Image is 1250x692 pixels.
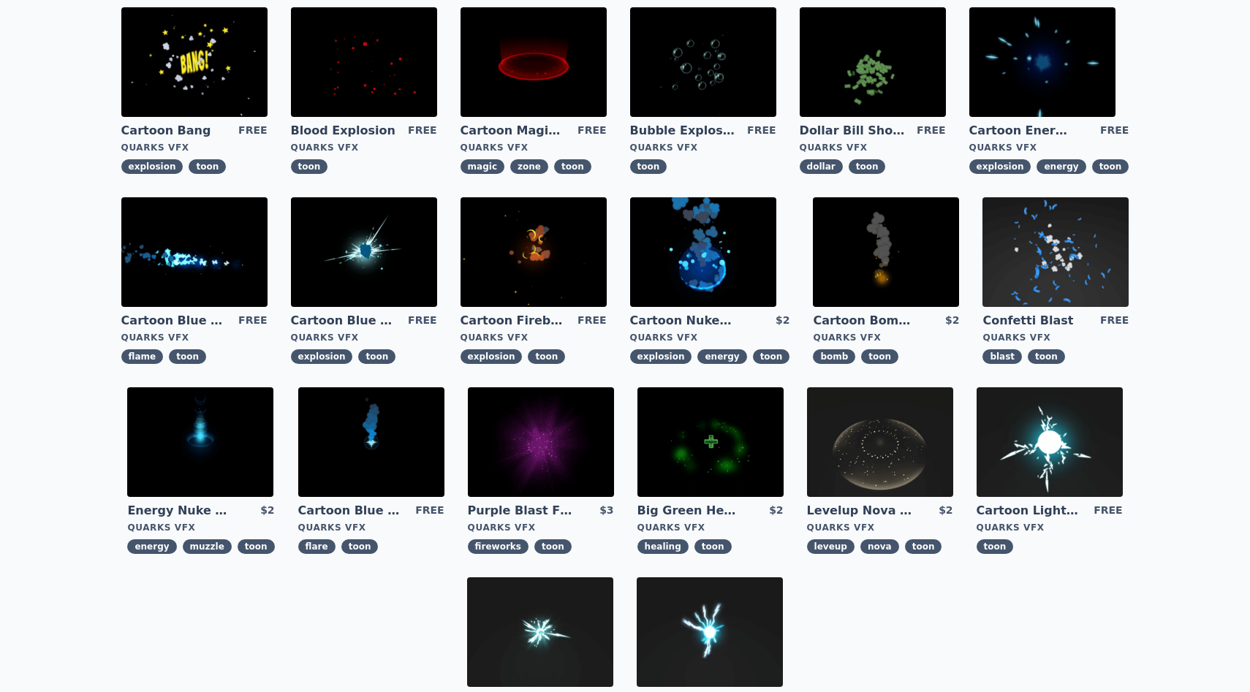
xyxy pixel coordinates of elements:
span: toon [238,539,275,554]
span: energy [1037,159,1086,174]
span: toon [189,159,226,174]
img: imgAlt [291,7,437,117]
div: Quarks VFX [291,142,437,153]
img: imgAlt [630,197,776,307]
div: $2 [769,503,783,519]
div: Quarks VFX [969,142,1129,153]
img: imgAlt [637,387,784,497]
span: toon [861,349,898,364]
img: imgAlt [121,197,268,307]
span: magic [461,159,504,174]
div: Quarks VFX [807,522,953,533]
span: bomb [813,349,855,364]
a: Big Green Healing Effect [637,503,743,519]
span: explosion [969,159,1031,174]
div: Quarks VFX [630,142,776,153]
div: FREE [1094,503,1122,519]
img: imgAlt [637,577,783,687]
img: imgAlt [807,387,953,497]
img: imgAlt [969,7,1115,117]
span: toon [849,159,886,174]
span: toon [694,539,732,554]
div: Quarks VFX [813,332,959,343]
span: nova [860,539,899,554]
div: FREE [577,123,606,139]
span: healing [637,539,689,554]
span: flame [121,349,164,364]
span: zone [510,159,548,174]
img: imgAlt [800,7,946,117]
img: imgAlt [630,7,776,117]
span: blast [982,349,1022,364]
span: toon [905,539,942,554]
div: FREE [1100,123,1129,139]
a: Confetti Blast [982,313,1088,329]
img: imgAlt [467,577,613,687]
a: Cartoon Blue Flare [298,503,404,519]
div: Quarks VFX [977,522,1123,533]
span: toon [630,159,667,174]
span: dollar [800,159,843,174]
div: FREE [238,123,267,139]
a: Cartoon Magic Zone [461,123,566,139]
a: Cartoon Fireball Explosion [461,313,566,329]
div: Quarks VFX [461,142,607,153]
span: toon [534,539,572,554]
div: FREE [1100,313,1129,329]
a: Cartoon Blue Flamethrower [121,313,227,329]
img: imgAlt [977,387,1123,497]
div: $2 [260,503,274,519]
span: fireworks [468,539,529,554]
div: $3 [599,503,613,519]
div: Quarks VFX [121,332,268,343]
img: imgAlt [813,197,959,307]
a: Purple Blast Fireworks [468,503,573,519]
span: muzzle [183,539,232,554]
div: $2 [776,313,789,329]
span: toon [1092,159,1129,174]
a: Cartoon Bang [121,123,227,139]
span: flare [298,539,336,554]
span: toon [169,349,206,364]
a: Blood Explosion [291,123,396,139]
span: toon [341,539,379,554]
span: energy [697,349,746,364]
img: imgAlt [468,387,614,497]
div: Quarks VFX [800,142,946,153]
img: imgAlt [461,197,607,307]
span: toon [753,349,790,364]
img: imgAlt [121,7,268,117]
div: FREE [408,313,436,329]
div: Quarks VFX [127,522,274,533]
span: explosion [291,349,353,364]
div: Quarks VFX [630,332,790,343]
span: explosion [630,349,692,364]
img: imgAlt [982,197,1129,307]
a: Levelup Nova Effect [807,503,912,519]
div: FREE [415,503,444,519]
div: FREE [408,123,436,139]
span: energy [127,539,176,554]
a: Bubble Explosion [630,123,735,139]
span: toon [358,349,395,364]
span: leveup [807,539,855,554]
div: Quarks VFX [121,142,268,153]
div: FREE [917,123,945,139]
span: toon [977,539,1014,554]
div: Quarks VFX [291,332,437,343]
img: imgAlt [127,387,273,497]
div: Quarks VFX [637,522,784,533]
div: FREE [238,313,267,329]
a: Cartoon Bomb Fuse [813,313,918,329]
img: imgAlt [461,7,607,117]
span: toon [1028,349,1065,364]
span: explosion [121,159,183,174]
span: explosion [461,349,523,364]
div: Quarks VFX [461,332,607,343]
div: $2 [939,503,952,519]
a: Cartoon Nuke Energy Explosion [630,313,735,329]
img: imgAlt [298,387,444,497]
img: imgAlt [291,197,437,307]
span: toon [554,159,591,174]
a: Energy Nuke Muzzle Flash [127,503,232,519]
